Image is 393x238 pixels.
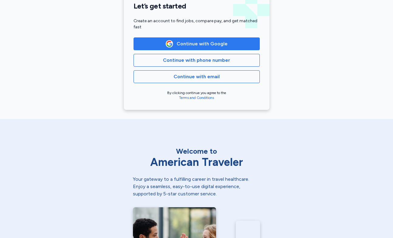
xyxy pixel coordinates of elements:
button: Continue with email [134,70,260,83]
button: Google LogoContinue with Google [134,37,260,50]
div: By clicking continue you agree to the [134,90,260,100]
h1: Let’s get started [134,2,260,11]
a: Terms and Conditions [179,96,214,100]
div: Welcome to [133,146,260,156]
img: Google Logo [166,40,173,47]
span: Continue with email [174,73,220,80]
span: Continue with phone number [163,57,230,64]
div: Your gateway to a fulfilling career in travel healthcare. Enjoy a seamless, easy-to-use digital e... [133,176,260,198]
span: Continue with Google [177,40,228,47]
div: American Traveler [133,156,260,168]
div: Create an account to find jobs, compare pay, and get matched fast [134,18,260,30]
button: Continue with phone number [134,54,260,67]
